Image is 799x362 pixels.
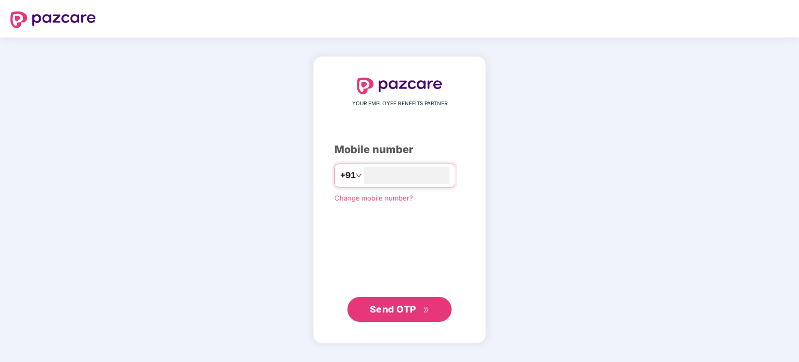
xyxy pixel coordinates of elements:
[334,194,413,202] a: Change mobile number?
[370,304,416,315] span: Send OTP
[352,99,447,108] span: YOUR EMPLOYEE BENEFITS PARTNER
[334,142,465,158] div: Mobile number
[10,11,96,28] img: logo
[357,78,442,94] img: logo
[356,172,362,179] span: down
[340,169,356,182] span: +91
[347,297,452,322] button: Send OTPdouble-right
[423,307,430,314] span: double-right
